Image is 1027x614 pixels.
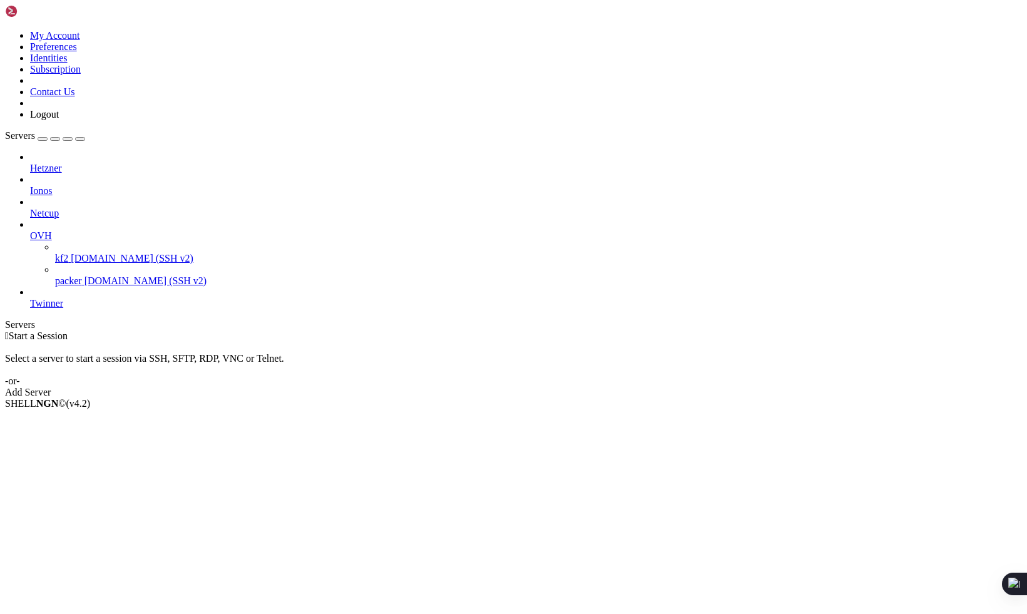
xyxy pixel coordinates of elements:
[30,230,52,241] span: OVH
[5,330,9,341] span: 
[30,230,1022,242] a: OVH
[36,398,59,409] b: NGN
[30,185,53,196] span: Ionos
[30,30,80,41] a: My Account
[84,275,207,286] span: [DOMAIN_NAME] (SSH v2)
[5,5,77,18] img: Shellngn
[5,387,1022,398] div: Add Server
[30,287,1022,309] li: Twinner
[30,197,1022,219] li: Netcup
[9,330,68,341] span: Start a Session
[5,342,1022,387] div: Select a server to start a session via SSH, SFTP, RDP, VNC or Telnet. -or-
[30,163,1022,174] a: Hetzner
[55,264,1022,287] li: packer [DOMAIN_NAME] (SSH v2)
[30,185,1022,197] a: Ionos
[71,253,193,264] span: [DOMAIN_NAME] (SSH v2)
[55,253,68,264] span: kf2
[30,109,59,120] a: Logout
[30,86,75,97] a: Contact Us
[55,242,1022,264] li: kf2 [DOMAIN_NAME] (SSH v2)
[5,130,35,141] span: Servers
[5,319,1022,330] div: Servers
[30,163,62,173] span: Hetzner
[30,298,63,309] span: Twinner
[5,398,90,409] span: SHELL ©
[30,53,68,63] a: Identities
[55,275,1022,287] a: packer [DOMAIN_NAME] (SSH v2)
[30,298,1022,309] a: Twinner
[30,208,1022,219] a: Netcup
[30,208,59,218] span: Netcup
[66,398,91,409] span: 4.2.0
[30,41,77,52] a: Preferences
[55,275,82,286] span: packer
[55,253,1022,264] a: kf2 [DOMAIN_NAME] (SSH v2)
[5,130,85,141] a: Servers
[30,64,81,74] a: Subscription
[30,151,1022,174] li: Hetzner
[30,219,1022,287] li: OVH
[30,174,1022,197] li: Ionos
